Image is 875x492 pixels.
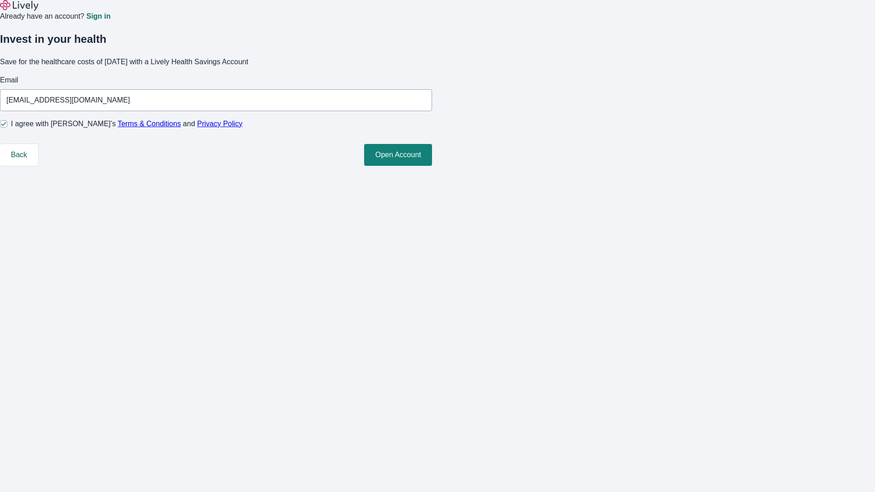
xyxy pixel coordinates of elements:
span: I agree with [PERSON_NAME]’s and [11,118,242,129]
a: Privacy Policy [197,120,243,128]
button: Open Account [364,144,432,166]
a: Sign in [86,13,110,20]
a: Terms & Conditions [118,120,181,128]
